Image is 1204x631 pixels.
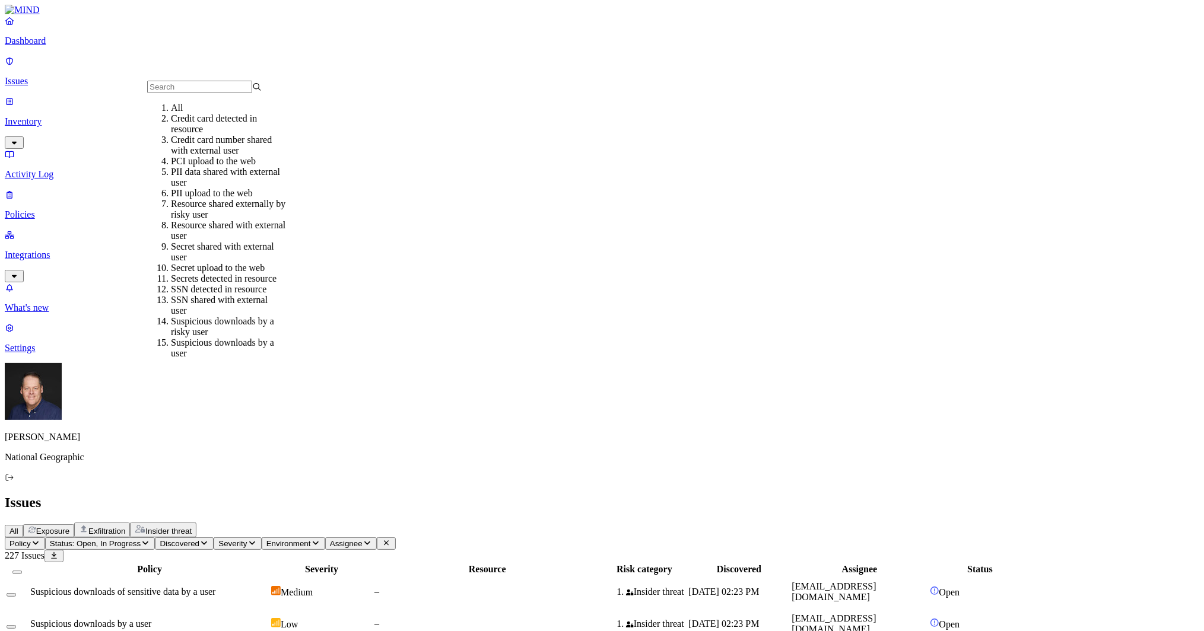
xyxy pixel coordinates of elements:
p: Issues [5,76,1199,87]
div: Discovered [689,564,790,575]
p: What's new [5,302,1199,313]
div: Insider threat [626,587,686,597]
span: Status: Open, In Progress [50,539,141,548]
div: SSN detected in resource [171,284,285,295]
a: Integrations [5,230,1199,281]
div: SSN shared with external user [171,295,285,316]
div: Credit card number shared with external user [171,135,285,156]
button: Select row [7,593,16,597]
a: Policies [5,189,1199,220]
span: Low [281,619,298,629]
span: [EMAIL_ADDRESS][DOMAIN_NAME] [792,581,876,602]
div: Severity [271,564,372,575]
span: Insider threat [145,527,192,536]
p: Policies [5,209,1199,220]
h2: Issues [5,495,1199,511]
div: All [171,103,285,113]
div: Policy [30,564,269,575]
a: Issues [5,56,1199,87]
div: Secret upload to the web [171,263,285,273]
span: Open [939,587,960,597]
span: Assignee [330,539,363,548]
img: status-open [930,618,939,627]
span: – [374,587,379,597]
div: Suspicious downloads by a user [171,337,285,359]
input: Search [147,81,252,93]
button: Select row [7,625,16,629]
p: Settings [5,343,1199,353]
span: [DATE] 02:23 PM [689,619,760,629]
img: status-open [930,586,939,595]
a: Settings [5,323,1199,353]
div: PCI upload to the web [171,156,285,167]
a: Inventory [5,96,1199,147]
span: Exposure [36,527,69,536]
a: MIND [5,5,1199,15]
img: severity-low [271,618,281,627]
span: 227 Issues [5,550,45,560]
span: Open [939,619,960,629]
div: Assignee [792,564,927,575]
p: [PERSON_NAME] [5,432,1199,442]
span: Discovered [160,539,199,548]
p: Inventory [5,116,1199,127]
img: Mark DeCarlo [5,363,62,420]
div: Secrets detected in resource [171,273,285,284]
a: Activity Log [5,149,1199,180]
div: Risk category [602,564,686,575]
div: PII upload to the web [171,188,285,199]
div: Resource shared externally by risky user [171,199,285,220]
div: Resource shared with external user [171,220,285,241]
p: Activity Log [5,169,1199,180]
span: Exfiltration [88,527,125,536]
img: severity-medium [271,586,281,595]
span: Policy [9,539,31,548]
span: [DATE] 02:23 PM [689,587,760,597]
span: Medium [281,587,313,597]
div: Resource [374,564,600,575]
p: National Geographic [5,452,1199,463]
div: Credit card detected in resource [171,113,285,135]
span: All [9,527,18,536]
a: Dashboard [5,15,1199,46]
div: PII data shared with external user [171,167,285,188]
div: Suspicious downloads by a risky user [171,316,285,337]
a: What's new [5,282,1199,313]
span: Suspicious downloads by a user [30,619,151,629]
p: Dashboard [5,36,1199,46]
button: Select all [12,571,22,574]
div: Status [930,564,1031,575]
div: Insider threat [626,619,686,629]
span: Severity [218,539,247,548]
p: Integrations [5,250,1199,260]
div: Secret shared with external user [171,241,285,263]
img: MIND [5,5,40,15]
span: Suspicious downloads of sensitive data by a user [30,587,215,597]
span: Environment [266,539,311,548]
span: – [374,619,379,629]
